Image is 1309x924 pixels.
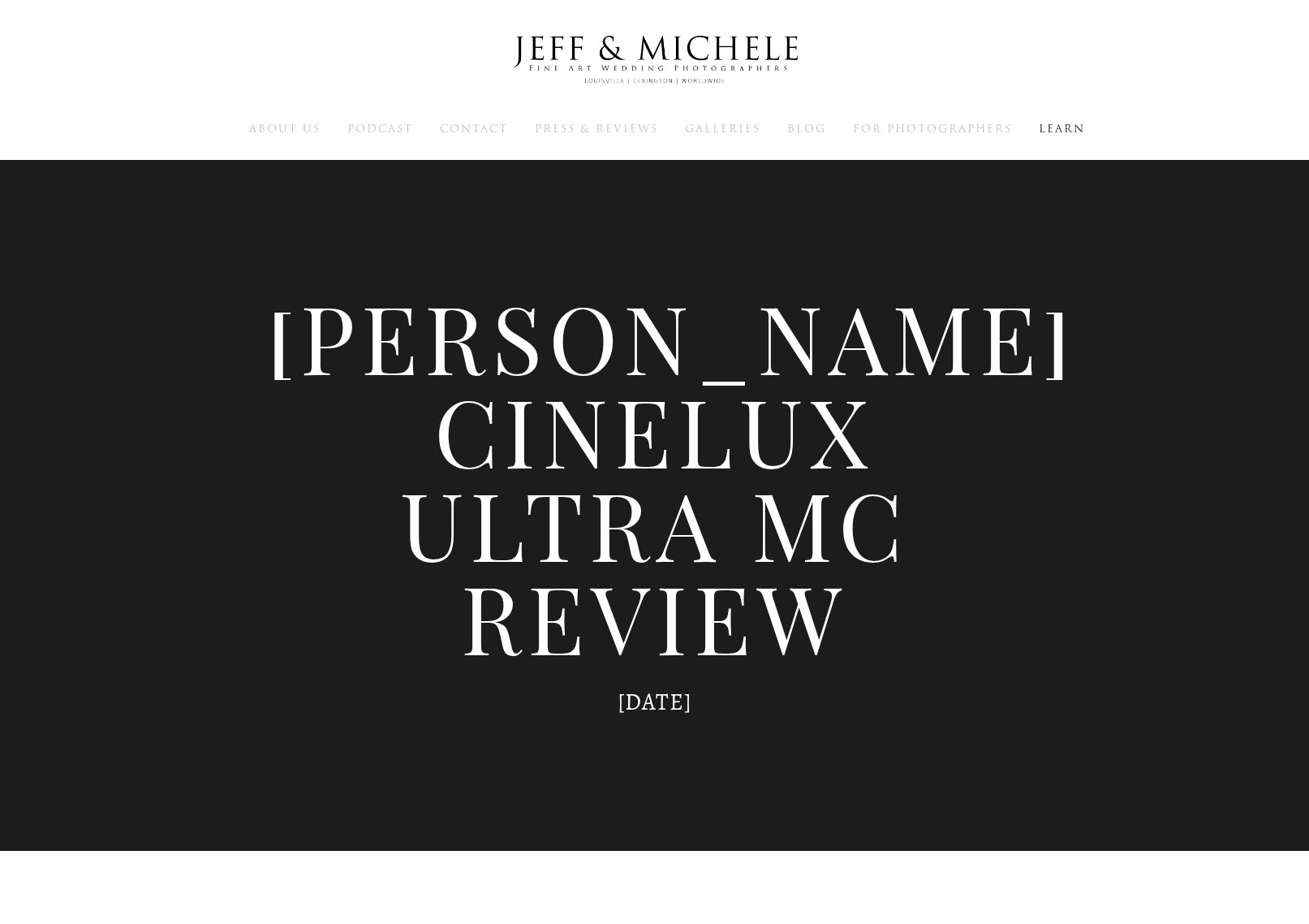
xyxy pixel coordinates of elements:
a: For Photographers [853,121,1012,136]
a: Galleries [685,121,760,136]
a: Learn [1039,121,1085,136]
time: [DATE] [618,686,692,718]
img: Louisville Wedding Photographers - Jeff & Michele Wedding Photographers [493,20,817,100]
a: Podcast [347,121,413,136]
a: Press & Reviews [535,121,658,136]
a: About Us [249,121,321,136]
a: Blog [787,121,826,136]
h1: [PERSON_NAME] Cinelux Ultra MC Review [265,290,1044,663]
a: Contact [440,121,508,136]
